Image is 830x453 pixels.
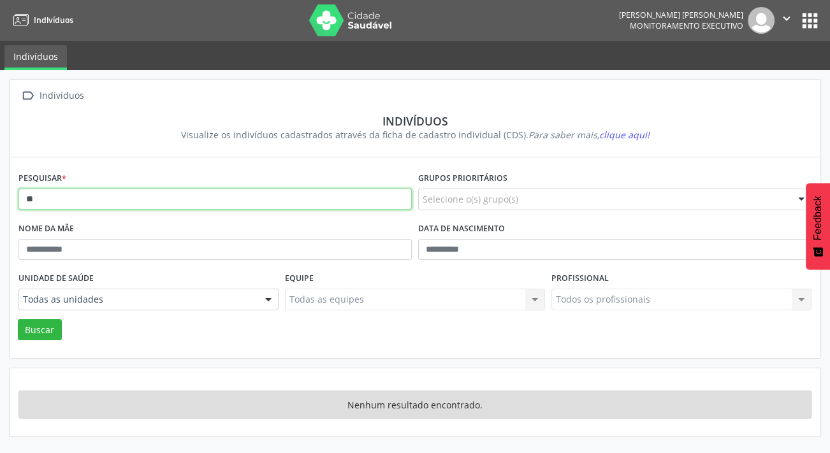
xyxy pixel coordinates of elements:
[780,11,794,25] i: 
[18,219,74,239] label: Nome da mãe
[18,319,62,341] button: Buscar
[599,129,650,141] span: clique aqui!
[18,269,94,289] label: Unidade de saúde
[4,45,67,70] a: Indivíduos
[619,10,743,20] div: [PERSON_NAME] [PERSON_NAME]
[23,293,252,306] span: Todas as unidades
[37,87,86,105] div: Indivíduos
[812,196,824,240] span: Feedback
[285,269,314,289] label: Equipe
[9,10,73,31] a: Indivíduos
[748,7,775,34] img: img
[18,391,812,419] div: Nenhum resultado encontrado.
[551,269,609,289] label: Profissional
[18,87,37,105] i: 
[775,7,799,34] button: 
[18,169,66,189] label: Pesquisar
[27,128,803,141] div: Visualize os indivíduos cadastrados através da ficha de cadastro individual (CDS).
[806,183,830,270] button: Feedback - Mostrar pesquisa
[34,15,73,25] span: Indivíduos
[630,20,743,31] span: Monitoramento Executivo
[528,129,650,141] i: Para saber mais,
[418,219,505,239] label: Data de nascimento
[799,10,821,32] button: apps
[18,87,86,105] a:  Indivíduos
[418,169,507,189] label: Grupos prioritários
[27,114,803,128] div: Indivíduos
[423,192,518,206] span: Selecione o(s) grupo(s)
